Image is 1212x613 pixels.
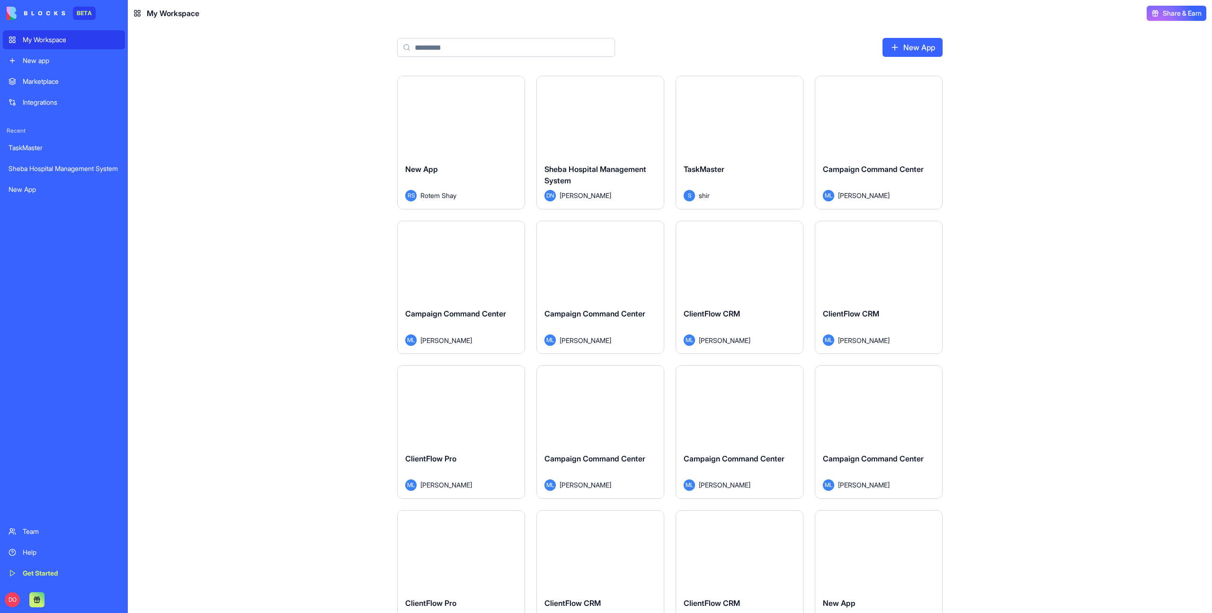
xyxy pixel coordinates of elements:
span: Sheba Hospital Management System [544,164,646,185]
button: Share & Earn [1147,6,1206,21]
span: ML [823,479,834,491]
span: New App [823,598,856,608]
span: ClientFlow Pro [405,598,456,608]
a: Team [3,522,125,541]
span: DO [5,592,20,607]
span: S [684,190,695,201]
a: My Workspace [3,30,125,49]
span: My Workspace [147,8,199,19]
div: Marketplace [23,77,119,86]
span: ClientFlow CRM [544,598,601,608]
span: ClientFlow Pro [405,454,456,463]
span: DN [544,190,556,201]
div: BETA [73,7,96,20]
span: [PERSON_NAME] [838,190,890,200]
div: New app [23,56,119,65]
div: Get Started [23,568,119,578]
span: ClientFlow CRM [684,309,740,318]
div: TaskMaster [9,143,119,153]
a: TaskMasterSshir [676,76,803,209]
span: Rotem Shay [420,190,456,200]
a: New App [882,38,943,57]
a: Campaign Command CenterML[PERSON_NAME] [815,76,943,209]
span: ML [544,479,556,491]
a: Campaign Command CenterML[PERSON_NAME] [536,221,664,354]
span: [PERSON_NAME] [699,335,750,345]
span: Share & Earn [1163,9,1202,18]
span: [PERSON_NAME] [420,335,472,345]
div: Team [23,527,119,536]
span: ML [823,190,834,201]
a: Get Started [3,564,125,583]
span: Campaign Command Center [544,309,645,318]
div: Sheba Hospital Management System [9,164,119,173]
a: Sheba Hospital Management SystemDN[PERSON_NAME] [536,76,664,209]
a: Campaign Command CenterML[PERSON_NAME] [676,365,803,499]
span: [PERSON_NAME] [560,335,611,345]
div: My Workspace [23,35,119,45]
span: [PERSON_NAME] [699,480,750,490]
span: ClientFlow CRM [684,598,740,608]
span: Campaign Command Center [823,164,924,174]
span: Campaign Command Center [823,454,924,463]
span: ML [684,334,695,346]
a: Campaign Command CenterML[PERSON_NAME] [536,365,664,499]
span: [PERSON_NAME] [560,480,611,490]
span: [PERSON_NAME] [838,480,890,490]
a: ClientFlow ProML[PERSON_NAME] [397,365,525,499]
a: Help [3,543,125,562]
span: ClientFlow CRM [823,309,879,318]
span: Campaign Command Center [684,454,784,463]
a: Marketplace [3,72,125,91]
span: shir [699,190,710,200]
span: Recent [3,127,125,135]
a: Campaign Command CenterML[PERSON_NAME] [397,221,525,354]
span: TaskMaster [684,164,724,174]
a: ClientFlow CRMML[PERSON_NAME] [676,221,803,354]
a: TaskMaster [3,138,125,157]
span: ML [684,479,695,491]
span: ML [405,479,417,491]
span: ML [405,334,417,346]
div: Help [23,548,119,557]
a: ClientFlow CRMML[PERSON_NAME] [815,221,943,354]
a: New AppRSRotem Shay [397,76,525,209]
span: [PERSON_NAME] [838,335,890,345]
a: Campaign Command CenterML[PERSON_NAME] [815,365,943,499]
span: ML [823,334,834,346]
div: New App [9,185,119,194]
span: RS [405,190,417,201]
span: New App [405,164,438,174]
div: Integrations [23,98,119,107]
span: ML [544,334,556,346]
span: Campaign Command Center [544,454,645,463]
a: New app [3,51,125,70]
a: New App [3,180,125,199]
a: Sheba Hospital Management System [3,159,125,178]
img: logo [7,7,65,20]
span: Campaign Command Center [405,309,506,318]
span: [PERSON_NAME] [560,190,611,200]
a: BETA [7,7,96,20]
span: [PERSON_NAME] [420,480,472,490]
a: Integrations [3,93,125,112]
